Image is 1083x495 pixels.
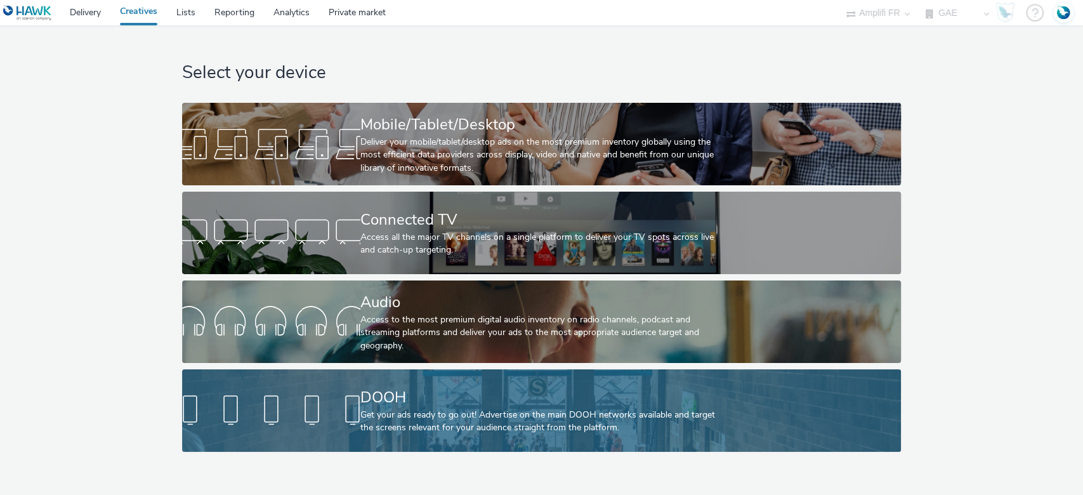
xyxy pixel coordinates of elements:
[3,5,52,21] img: undefined Logo
[182,61,901,85] h1: Select your device
[995,3,1014,23] img: Hawk Academy
[182,369,901,452] a: DOOHGet your ads ready to go out! Advertise on the main DOOH networks available and target the sc...
[360,136,718,175] div: Deliver your mobile/tablet/desktop ads on the most premium inventory globally using the most effi...
[182,192,901,274] a: Connected TVAccess all the major TV channels on a single platform to deliver your TV spots across...
[360,386,718,409] div: DOOH
[360,291,718,313] div: Audio
[360,209,718,231] div: Connected TV
[995,3,1020,23] a: Hawk Academy
[360,409,718,435] div: Get your ads ready to go out! Advertise on the main DOOH networks available and target the screen...
[360,313,718,352] div: Access to the most premium digital audio inventory on radio channels, podcast and streaming platf...
[182,103,901,185] a: Mobile/Tablet/DesktopDeliver your mobile/tablet/desktop ads on the most premium inventory globall...
[1054,3,1073,22] img: Account FR
[360,114,718,136] div: Mobile/Tablet/Desktop
[182,280,901,363] a: AudioAccess to the most premium digital audio inventory on radio channels, podcast and streaming ...
[360,231,718,257] div: Access all the major TV channels on a single platform to deliver your TV spots across live and ca...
